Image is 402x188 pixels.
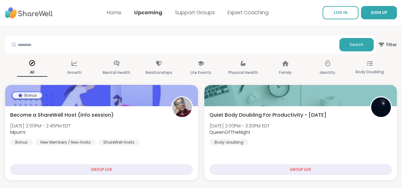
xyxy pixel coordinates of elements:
[371,97,391,117] img: QueenOfTheNight
[10,111,114,119] span: Become a ShareWell Host (info session)
[209,123,269,129] span: [DATE] 2:00PM - 3:30PM EDT
[361,6,397,19] button: SIGN UP
[320,69,335,76] p: Identity
[10,129,25,135] b: Mpumi
[339,38,374,51] button: Search
[209,164,392,175] div: GROUP LIVE
[12,92,42,99] div: Bonus
[98,139,140,146] div: ShareWell Hosts
[10,123,71,129] span: [DATE] 2:00PM - 2:45PM EDT
[175,9,215,16] a: Support Groups
[378,36,397,54] button: Filter
[172,97,192,117] img: Mpumi
[279,69,292,76] p: Family
[323,6,358,19] a: LOG IN
[134,9,162,16] a: Upcoming
[228,9,269,16] a: Expert Coaching
[209,139,249,146] div: Body doubling
[190,69,211,76] p: Life Events
[35,139,96,146] div: New Members / New Hosts
[10,164,193,175] div: GROUP LIVE
[350,42,364,48] span: Search
[146,69,172,76] p: Relationships
[107,9,121,16] a: Home
[228,69,258,76] p: Physical Health
[334,10,347,15] span: LOG IN
[5,4,53,22] img: ShareWell Nav Logo
[10,139,33,146] div: Bonus
[209,129,250,135] b: QueenOfTheNight
[67,69,82,76] p: Growth
[371,10,387,15] span: SIGN UP
[378,37,397,52] span: Filter
[103,69,130,76] p: Mental Health
[17,68,47,77] p: All
[209,111,326,119] span: Quiet Body Doubling For Productivity - [DATE]
[356,68,384,76] p: Body Doubling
